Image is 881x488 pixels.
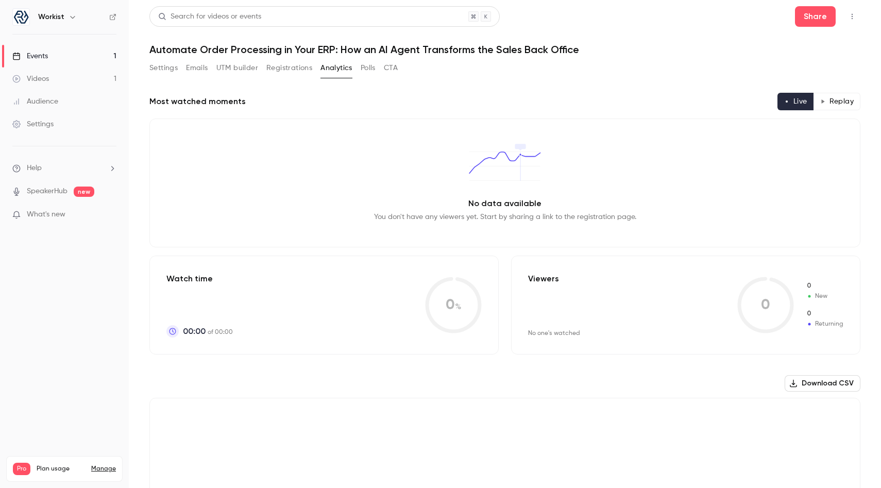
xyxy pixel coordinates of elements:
[795,6,836,27] button: Share
[12,96,58,107] div: Audience
[361,60,376,76] button: Polls
[374,212,636,222] p: You don't have any viewers yet. Start by sharing a link to the registration page.
[27,209,65,220] span: What's new
[149,60,178,76] button: Settings
[27,163,42,174] span: Help
[74,187,94,197] span: new
[806,281,843,291] span: New
[104,210,116,220] iframe: Noticeable Trigger
[806,292,843,301] span: New
[806,309,843,318] span: Returning
[468,197,541,210] p: No data available
[158,11,261,22] div: Search for videos or events
[149,43,860,56] h1: Automate Order Processing in Your ERP: How an AI Agent Transforms the Sales Back Office
[186,60,208,76] button: Emails
[38,12,64,22] h6: Workist
[183,325,233,338] p: of 00:00
[320,60,352,76] button: Analytics
[806,319,843,329] span: Returning
[91,465,116,473] a: Manage
[27,186,67,197] a: SpeakerHub
[12,163,116,174] li: help-dropdown-opener
[814,93,860,110] button: Replay
[183,325,206,338] span: 00:00
[777,93,814,110] button: Live
[12,51,48,61] div: Events
[528,329,580,338] div: No one's watched
[785,375,860,392] button: Download CSV
[13,463,30,475] span: Pro
[166,273,233,285] p: Watch time
[37,465,85,473] span: Plan usage
[216,60,258,76] button: UTM builder
[528,273,559,285] p: Viewers
[266,60,312,76] button: Registrations
[149,95,246,108] h2: Most watched moments
[12,74,49,84] div: Videos
[12,119,54,129] div: Settings
[13,9,29,25] img: Workist
[384,60,398,76] button: CTA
